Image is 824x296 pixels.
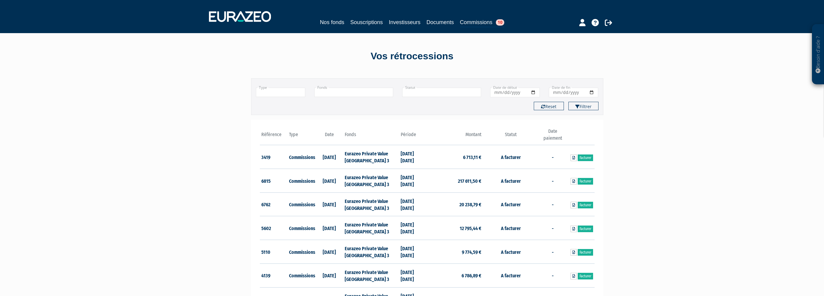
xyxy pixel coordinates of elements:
[578,273,593,279] a: Facturer
[578,202,593,208] a: Facturer
[427,240,483,264] td: 9 774,59 €
[241,49,584,63] div: Vos rétrocessions
[483,263,539,287] td: A facturer
[260,240,288,264] td: 5110
[316,263,344,287] td: [DATE]
[288,128,316,145] th: Type
[260,263,288,287] td: 4139
[288,145,316,169] td: Commissions
[343,240,399,264] td: Eurazeo Private Value [GEOGRAPHIC_DATA] 3
[343,145,399,169] td: Eurazeo Private Value [GEOGRAPHIC_DATA] 3
[578,226,593,232] a: Facturer
[427,128,483,145] th: Montant
[483,192,539,216] td: A facturer
[534,102,564,110] button: Reset
[427,18,454,26] a: Documents
[578,178,593,185] a: Facturer
[260,192,288,216] td: 6762
[399,240,427,264] td: [DATE] [DATE]
[539,240,567,264] td: -
[483,169,539,193] td: A facturer
[288,216,316,240] td: Commissions
[568,102,599,110] button: Filtrer
[389,18,420,26] a: Investisseurs
[539,192,567,216] td: -
[539,128,567,145] th: Date paiement
[260,128,288,145] th: Référence
[539,145,567,169] td: -
[427,216,483,240] td: 12 795,44 €
[539,169,567,193] td: -
[399,169,427,193] td: [DATE] [DATE]
[399,128,427,145] th: Période
[316,145,344,169] td: [DATE]
[496,19,504,26] span: 10
[815,27,822,82] p: Besoin d'aide ?
[483,145,539,169] td: A facturer
[260,169,288,193] td: 6815
[427,145,483,169] td: 6 713,11 €
[578,249,593,256] a: Facturer
[343,216,399,240] td: Eurazeo Private Value [GEOGRAPHIC_DATA] 3
[427,192,483,216] td: 20 238,79 €
[260,145,288,169] td: 3419
[209,11,271,22] img: 1732889491-logotype_eurazeo_blanc_rvb.png
[316,216,344,240] td: [DATE]
[316,240,344,264] td: [DATE]
[399,192,427,216] td: [DATE] [DATE]
[320,18,344,26] a: Nos fonds
[343,169,399,193] td: Eurazeo Private Value [GEOGRAPHIC_DATA] 3
[483,128,539,145] th: Statut
[260,216,288,240] td: 5602
[399,263,427,287] td: [DATE] [DATE]
[427,263,483,287] td: 6 786,89 €
[399,216,427,240] td: [DATE] [DATE]
[288,169,316,193] td: Commissions
[578,154,593,161] a: Facturer
[483,240,539,264] td: A facturer
[343,263,399,287] td: Eurazeo Private Value [GEOGRAPHIC_DATA] 3
[539,263,567,287] td: -
[483,216,539,240] td: A facturer
[427,169,483,193] td: 217 611,50 €
[288,263,316,287] td: Commissions
[539,216,567,240] td: -
[316,169,344,193] td: [DATE]
[316,128,344,145] th: Date
[343,128,399,145] th: Fonds
[460,18,504,27] a: Commissions10
[350,18,383,26] a: Souscriptions
[316,192,344,216] td: [DATE]
[288,240,316,264] td: Commissions
[399,145,427,169] td: [DATE] [DATE]
[288,192,316,216] td: Commissions
[343,192,399,216] td: Eurazeo Private Value [GEOGRAPHIC_DATA] 3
